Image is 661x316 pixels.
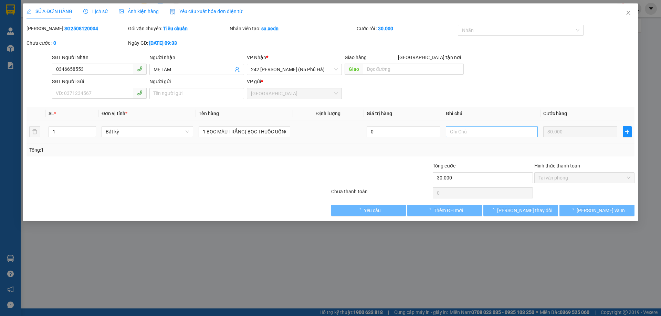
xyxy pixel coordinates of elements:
[330,188,432,200] div: Chưa thanh toán
[261,26,279,31] b: sa.xedn
[128,25,228,32] div: Gói vận chuyển:
[199,111,219,116] span: Tên hàng
[137,66,143,72] span: phone
[52,78,147,85] div: SĐT Người Gửi
[53,40,56,46] b: 0
[52,54,147,61] div: SĐT Người Nhận
[83,9,108,14] span: Lịch sử
[538,173,630,183] span: Tại văn phòng
[378,26,393,31] b: 30.000
[357,25,457,32] div: Cước rồi :
[64,26,98,31] b: SG2508120004
[364,207,381,214] span: Yêu cầu
[149,54,244,61] div: Người nhận
[483,205,558,216] button: [PERSON_NAME] thay đổi
[29,126,40,137] button: delete
[119,9,124,14] span: picture
[149,78,244,85] div: Người gửi
[543,126,617,137] input: 0
[235,67,240,72] span: user-add
[102,111,127,116] span: Đơn vị tính
[137,90,143,96] span: phone
[626,10,631,15] span: close
[170,9,242,14] span: Yêu cầu xuất hóa đơn điện tử
[27,39,127,47] div: Chưa cước :
[128,39,228,47] div: Ngày GD:
[443,107,541,120] th: Ghi chú
[331,205,406,216] button: Yêu cầu
[446,126,538,137] input: Ghi Chú
[247,55,266,60] span: VP Nhận
[316,111,341,116] span: Định lượng
[247,78,342,85] div: VP gửi
[490,208,497,213] span: loading
[230,25,355,32] div: Nhân viên tạo:
[251,88,338,99] span: Sài Gòn
[27,25,127,32] div: [PERSON_NAME]:
[170,9,175,14] img: icon
[560,205,634,216] button: [PERSON_NAME] và In
[27,9,31,14] span: edit
[199,126,290,137] input: VD: Bàn, Ghế
[119,9,159,14] span: Ảnh kiện hàng
[367,111,392,116] span: Giá trị hàng
[163,26,188,31] b: Tiêu chuẩn
[497,207,552,214] span: [PERSON_NAME] thay đổi
[106,127,189,137] span: Bất kỳ
[426,208,434,213] span: loading
[623,129,631,134] span: plus
[619,3,638,23] button: Close
[407,205,482,216] button: Thêm ĐH mới
[345,64,363,75] span: Giao
[395,54,464,61] span: [GEOGRAPHIC_DATA] tận nơi
[27,9,72,14] span: SỬA ĐƠN HÀNG
[623,126,632,137] button: plus
[29,146,255,154] div: Tổng: 1
[543,111,567,116] span: Cước hàng
[363,64,464,75] input: Dọc đường
[434,207,463,214] span: Thêm ĐH mới
[83,9,88,14] span: clock-circle
[569,208,577,213] span: loading
[251,64,338,75] span: 242 Lê Duẫn (N5 Phủ Hà)
[149,40,177,46] b: [DATE] 09:33
[356,208,364,213] span: loading
[433,163,455,168] span: Tổng cước
[345,55,367,60] span: Giao hàng
[577,207,625,214] span: [PERSON_NAME] và In
[49,111,54,116] span: SL
[534,163,580,168] label: Hình thức thanh toán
